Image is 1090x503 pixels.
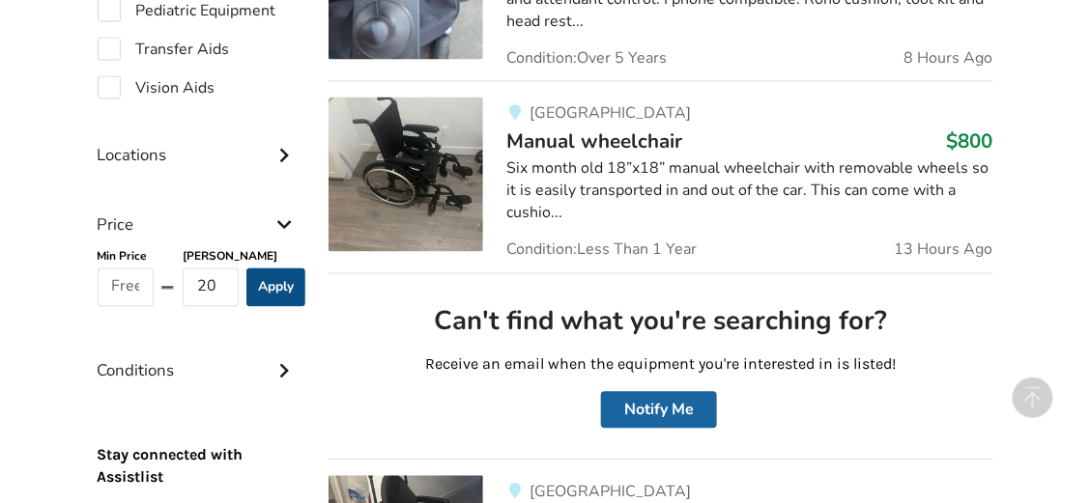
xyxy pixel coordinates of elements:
[329,98,483,252] img: mobility-manual wheelchair
[530,482,691,503] span: [GEOGRAPHIC_DATA]
[530,103,691,125] span: [GEOGRAPHIC_DATA]
[506,50,667,66] span: Condition: Over 5 Years
[506,128,682,155] span: Manual wheelchair
[904,50,993,66] span: 8 Hours Ago
[344,305,977,339] h2: Can't find what you're searching for?
[98,322,299,391] div: Conditions
[98,391,299,489] p: Stay connected with Assistlist
[98,76,215,99] label: Vision Aids
[98,177,299,245] div: Price
[183,249,277,265] b: [PERSON_NAME]
[947,129,993,154] h3: $800
[98,249,148,265] b: Min Price
[98,268,155,307] input: Free
[98,107,299,176] div: Locations
[183,268,240,307] input: $
[98,38,230,61] label: Transfer Aids
[506,242,697,258] span: Condition: Less Than 1 Year
[895,242,993,258] span: 13 Hours Ago
[344,354,977,377] p: Receive an email when the equipment you're interested in is listed!
[601,392,717,429] button: Notify Me
[246,268,305,307] button: Apply
[506,158,992,225] div: Six month old 18”x18” manual wheelchair with removable wheels so it is easily transported in and ...
[329,81,992,273] a: mobility-manual wheelchair [GEOGRAPHIC_DATA]Manual wheelchair$800Six month old 18”x18” manual whe...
